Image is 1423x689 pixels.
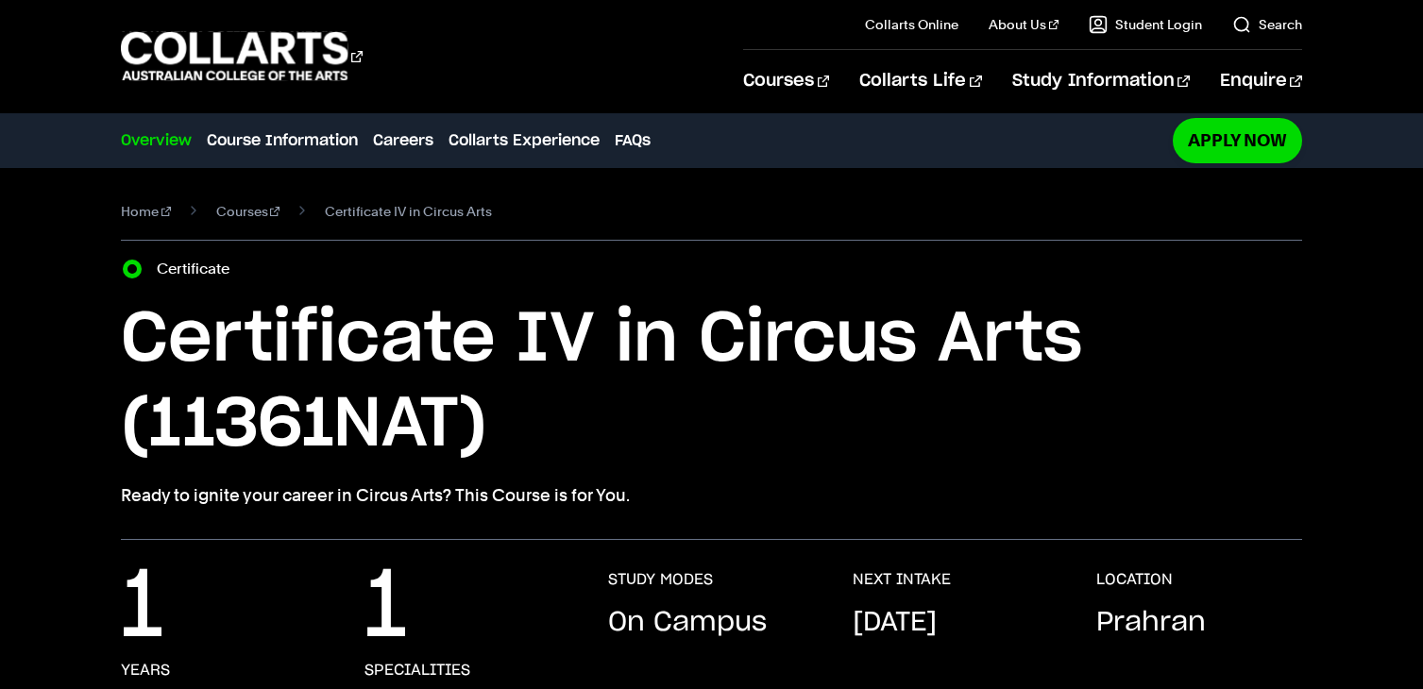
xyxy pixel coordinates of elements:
a: Careers [373,129,433,152]
h3: years [121,661,170,680]
p: On Campus [608,604,767,642]
a: FAQs [615,129,651,152]
a: Course Information [207,129,358,152]
p: 1 [121,570,163,646]
a: Collarts Experience [449,129,600,152]
h3: LOCATION [1096,570,1173,589]
p: 1 [364,570,407,646]
a: Home [121,198,171,225]
h3: specialities [364,661,470,680]
p: Prahran [1096,604,1206,642]
h3: NEXT INTAKE [853,570,951,589]
a: Collarts Life [859,50,981,112]
a: About Us [989,15,1059,34]
a: Apply Now [1173,118,1302,162]
label: Certificate [157,256,241,282]
span: Certificate IV in Circus Arts [325,198,492,225]
a: Search [1232,15,1302,34]
a: Courses [216,198,280,225]
p: [DATE] [853,604,937,642]
a: Collarts Online [865,15,958,34]
a: Courses [743,50,829,112]
a: Enquire [1220,50,1302,112]
h3: STUDY MODES [608,570,713,589]
h1: Certificate IV in Circus Arts (11361NAT) [121,297,1302,467]
a: Overview [121,129,192,152]
div: Go to homepage [121,29,363,83]
p: Ready to ignite your career in Circus Arts? This Course is for You. [121,482,1302,509]
a: Study Information [1012,50,1190,112]
a: Student Login [1089,15,1202,34]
